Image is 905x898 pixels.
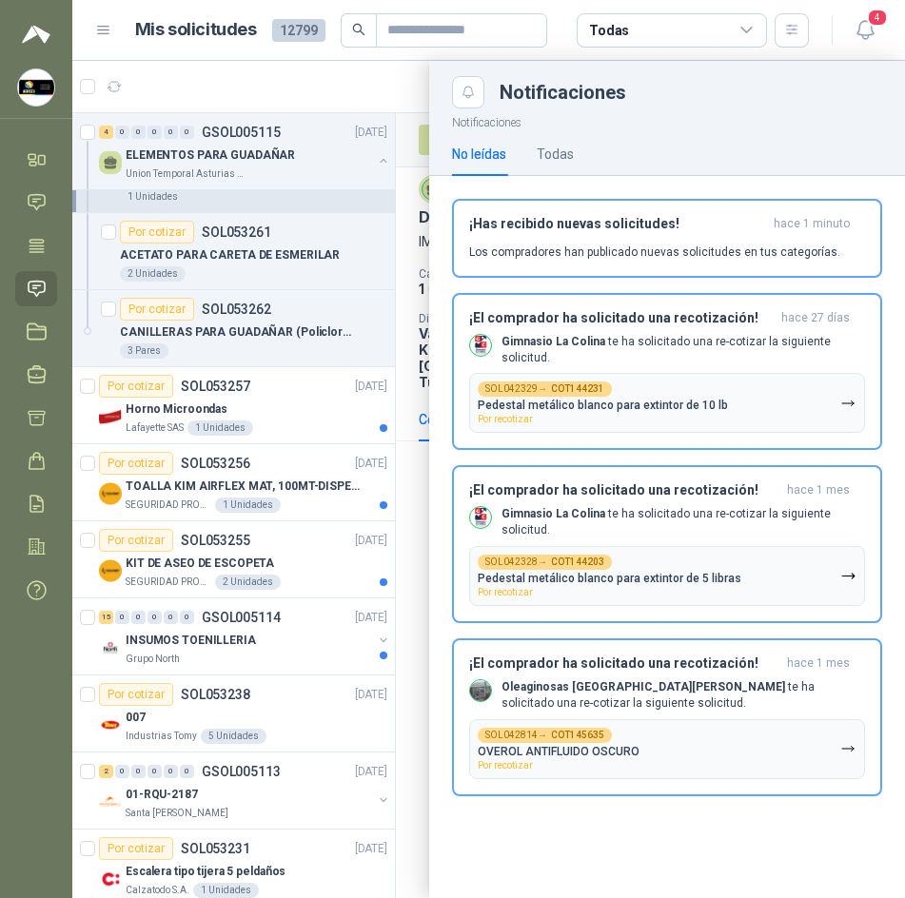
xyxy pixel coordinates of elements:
[452,293,882,451] button: ¡El comprador ha solicitado una recotización!hace 27 días Company LogoGimnasio La Colina te ha so...
[452,638,882,796] button: ¡El comprador ha solicitado una recotización!hace 1 mes Company LogoOleaginosas [GEOGRAPHIC_DATA]...
[469,310,774,326] h3: ¡El comprador ha solicitado una recotización!
[469,373,865,433] button: SOL042329→COT144231Pedestal metálico blanco para extintor de 10 lbPor recotizar
[469,546,865,606] button: SOL042328→COT144203Pedestal metálico blanco para extintor de 5 librasPor recotizar
[452,465,882,623] button: ¡El comprador ha solicitado una recotización!hace 1 mes Company LogoGimnasio La Colina te ha soli...
[781,310,850,326] span: hace 27 días
[478,414,533,424] span: Por recotizar
[478,381,612,397] div: SOL042329 →
[478,587,533,597] span: Por recotizar
[469,655,779,672] h3: ¡El comprador ha solicitado una recotización!
[478,745,639,758] p: OVEROL ANTIFLUIDO OSCURO
[502,679,865,712] p: te ha solicitado una re-cotizar la siguiente solicitud.
[848,13,882,48] button: 4
[469,719,865,779] button: SOL042814→COT145635OVEROL ANTIFLUIDO OSCUROPor recotizar
[502,506,865,538] p: te ha solicitado una re-cotizar la siguiente solicitud.
[537,144,574,165] div: Todas
[469,244,840,261] p: Los compradores han publicado nuevas solicitudes en tus categorías.
[452,199,882,278] button: ¡Has recibido nuevas solicitudes!hace 1 minuto Los compradores han publicado nuevas solicitudes e...
[551,557,604,567] b: COT144203
[469,482,779,498] h3: ¡El comprador ha solicitado una recotización!
[478,399,728,412] p: Pedestal metálico blanco para extintor de 10 lb
[352,23,365,36] span: search
[551,384,604,394] b: COT144231
[787,655,850,672] span: hace 1 mes
[470,507,491,528] img: Company Logo
[478,760,533,771] span: Por recotizar
[272,19,325,42] span: 12799
[589,20,629,41] div: Todas
[469,216,766,232] h3: ¡Has recibido nuevas solicitudes!
[502,335,605,348] b: Gimnasio La Colina
[478,728,612,743] div: SOL042814 →
[502,334,865,366] p: te ha solicitado una re-cotizar la siguiente solicitud.
[502,507,605,520] b: Gimnasio La Colina
[135,16,257,44] h1: Mis solicitudes
[452,144,506,165] div: No leídas
[551,731,604,740] b: COT145635
[470,680,491,701] img: Company Logo
[500,83,882,102] div: Notificaciones
[502,680,785,693] b: Oleaginosas [GEOGRAPHIC_DATA][PERSON_NAME]
[18,69,54,106] img: Company Logo
[478,572,741,585] p: Pedestal metálico blanco para extintor de 5 libras
[478,555,612,570] div: SOL042328 →
[470,335,491,356] img: Company Logo
[429,108,905,132] p: Notificaciones
[774,216,850,232] span: hace 1 minuto
[867,9,888,27] span: 4
[787,482,850,498] span: hace 1 mes
[22,23,50,46] img: Logo peakr
[452,76,484,108] button: Close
